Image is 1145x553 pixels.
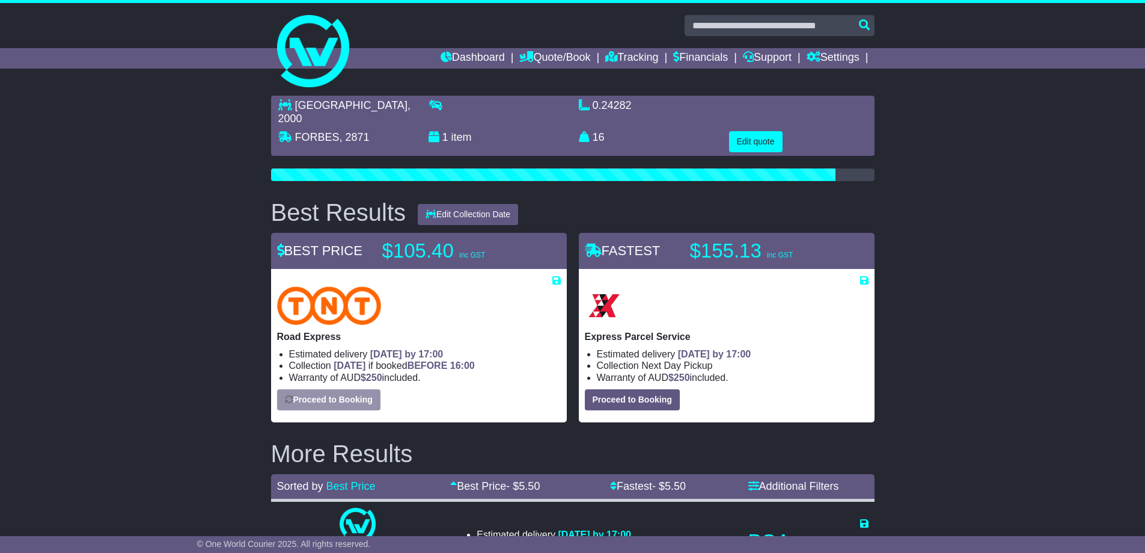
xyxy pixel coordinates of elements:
span: BEST PRICE [277,243,362,258]
span: item [451,131,472,143]
a: Fastest- $5.50 [610,480,686,492]
p: $105.40 [382,239,533,263]
a: Additional Filters [748,480,839,492]
span: Next Day Pickup [641,360,712,371]
img: Border Express: Express Parcel Service [585,286,623,325]
li: Estimated delivery [477,529,631,540]
span: , 2871 [340,131,370,143]
a: Support [743,48,792,69]
span: 16:00 [450,360,475,371]
a: Best Price- $5.50 [450,480,540,492]
button: Proceed to Booking [277,389,380,410]
span: 5.50 [665,480,686,492]
span: inc GST [767,251,793,259]
span: [GEOGRAPHIC_DATA] [295,99,408,111]
li: Estimated delivery [289,348,561,360]
button: Edit Collection Date [418,204,518,225]
p: $155.13 [690,239,840,263]
li: Collection [597,360,869,371]
span: $ [361,372,382,383]
span: if booked [334,360,474,371]
a: Settings [807,48,860,69]
span: 5.50 [519,480,540,492]
div: Best Results [265,199,412,226]
button: Edit quote [729,131,783,152]
a: Financials [673,48,728,69]
span: FORBES [295,131,340,143]
span: - $ [652,480,686,492]
li: Estimated delivery [597,348,869,360]
li: Collection [289,360,561,371]
button: Proceed to Booking [585,389,680,410]
a: Best Price [326,480,376,492]
p: Road Express [277,331,561,342]
p: Express Parcel Service [585,331,869,342]
span: [DATE] by 17:00 [558,530,631,540]
span: [DATE] by 17:00 [678,349,751,359]
li: Warranty of AUD included. [289,372,561,383]
span: 1 [442,131,448,143]
span: © One World Courier 2025. All rights reserved. [197,539,371,549]
span: inc GST [459,251,485,259]
span: 0.24282 [593,99,632,111]
img: TNT Domestic: Road Express [277,286,382,325]
a: Quote/Book [519,48,590,69]
h2: More Results [271,440,875,467]
a: Dashboard [441,48,505,69]
li: Warranty of AUD included. [597,372,869,383]
span: [DATE] [334,360,365,371]
img: One World Courier: Same Day Nationwide(quotes take 0.5-1 hour) [340,508,376,544]
span: BEFORE [408,360,448,371]
span: [DATE] by 17:00 [370,349,444,359]
span: FASTEST [585,243,661,258]
span: - $ [506,480,540,492]
span: 250 [366,372,382,383]
span: 250 [674,372,690,383]
span: $ [668,372,690,383]
span: 16 [593,131,605,143]
span: , 2000 [278,99,411,125]
span: Sorted by [277,480,323,492]
a: Tracking [605,48,658,69]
